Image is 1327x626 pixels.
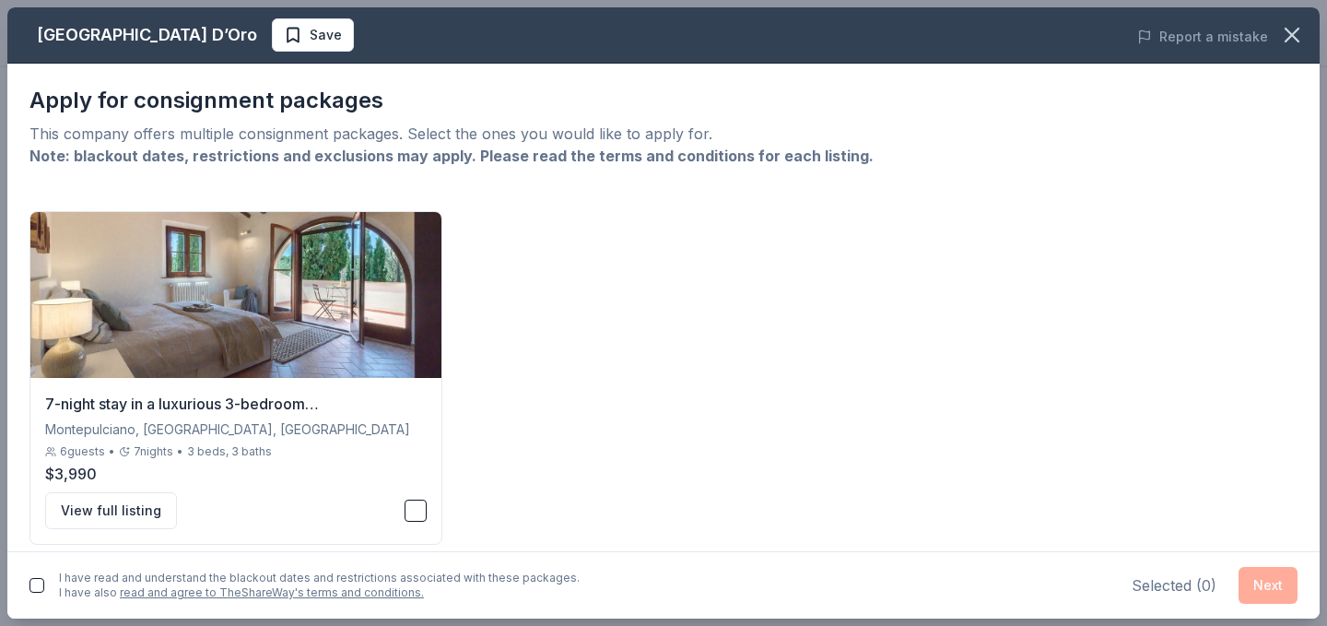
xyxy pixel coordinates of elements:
div: Selected ( 0 ) [1132,574,1216,596]
img: 7-night stay in a luxurious 3-bedroom Tuscan Villa [30,212,441,378]
div: I have read and understand the blackout dates and restrictions associated with these packages. I ... [59,571,580,600]
div: 7-night stay in a luxurious 3-bedroom [GEOGRAPHIC_DATA] [45,393,427,415]
span: Save [310,24,342,46]
button: Save [272,18,354,52]
div: [GEOGRAPHIC_DATA] D’Oro [37,20,257,50]
div: This company offers multiple consignment packages. Select the ones you would like to apply for. [29,123,1298,145]
span: 7 nights [134,444,173,459]
span: 6 guests [60,444,105,459]
button: View full listing [45,492,177,529]
a: read and agree to TheShareWay's terms and conditions. [120,585,424,599]
div: Montepulciano, [GEOGRAPHIC_DATA], [GEOGRAPHIC_DATA] [45,419,427,441]
button: Report a mistake [1137,26,1268,48]
div: $3,990 [45,463,427,485]
div: • [109,444,115,459]
div: • [177,444,183,459]
div: 3 beds, 3 baths [187,444,272,459]
div: Apply for consignment packages [29,86,1298,115]
div: Note: blackout dates, restrictions and exclusions may apply. Please read the terms and conditions... [29,145,1298,167]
